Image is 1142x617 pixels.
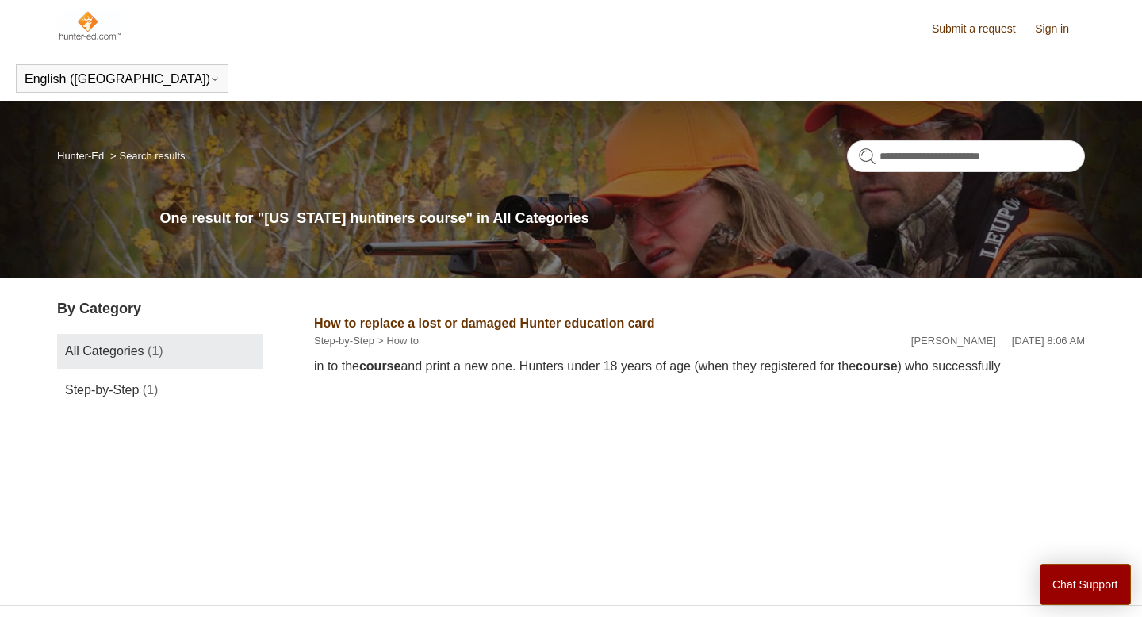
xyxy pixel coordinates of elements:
a: How to [386,335,418,347]
span: (1) [143,383,159,397]
span: Step-by-Step [65,383,139,397]
li: [PERSON_NAME] [911,333,996,349]
li: Search results [107,150,186,162]
span: All Categories [65,344,144,358]
li: How to [374,333,419,349]
li: Hunter-Ed [57,150,107,162]
div: in to the and print a new one. Hunters under 18 years of age (when they registered for the ) who ... [314,357,1085,376]
em: course [856,359,897,373]
time: 07/28/2022, 08:06 [1012,335,1085,347]
li: Step-by-Step [314,333,374,349]
h1: One result for "[US_STATE] huntiners course" in All Categories [160,208,1085,229]
img: Hunter-Ed Help Center home page [57,10,121,41]
a: Submit a request [932,21,1032,37]
a: Step-by-Step (1) [57,373,263,408]
em: course [359,359,400,373]
a: Sign in [1035,21,1085,37]
a: Hunter-Ed [57,150,104,162]
span: (1) [148,344,163,358]
h3: By Category [57,298,263,320]
button: English ([GEOGRAPHIC_DATA]) [25,72,220,86]
a: All Categories (1) [57,334,263,369]
input: Search [847,140,1085,172]
a: How to replace a lost or damaged Hunter education card [314,316,654,330]
a: Step-by-Step [314,335,374,347]
button: Chat Support [1040,564,1131,605]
